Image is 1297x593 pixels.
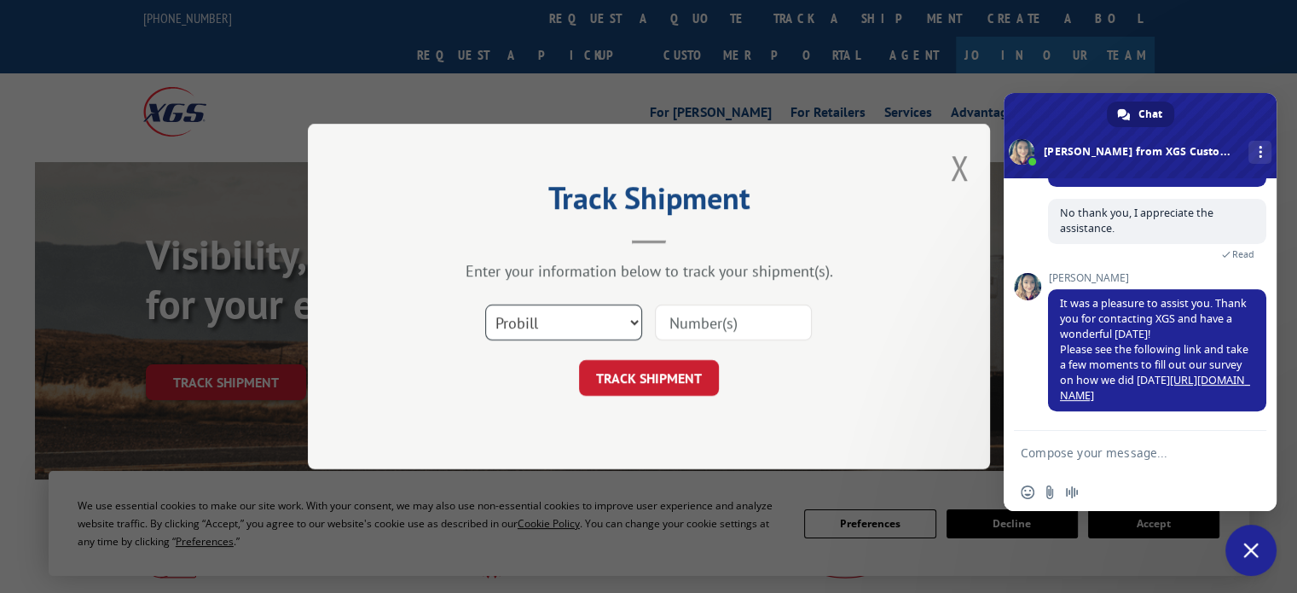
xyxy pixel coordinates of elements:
textarea: Compose your message... [1021,445,1222,461]
span: Insert an emoji [1021,485,1034,499]
button: Close modal [950,145,969,190]
span: Chat [1138,102,1162,127]
span: [PERSON_NAME] [1048,272,1266,284]
h2: Track Shipment [393,186,905,218]
div: Close chat [1225,525,1277,576]
a: [URL][DOMAIN_NAME] [1060,373,1250,403]
span: Audio message [1065,485,1079,499]
span: Send a file [1043,485,1057,499]
button: TRACK SHIPMENT [579,360,719,396]
div: Enter your information below to track your shipment(s). [393,261,905,281]
span: It was a pleasure to assist you. Thank you for contacting XGS and have a wonderful [DATE]! Please... [1060,296,1250,403]
input: Number(s) [655,305,812,340]
div: More channels [1248,141,1271,164]
span: Read [1232,248,1254,260]
span: No thank you, I appreciate the assistance. [1060,206,1213,235]
div: Chat [1107,102,1174,127]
